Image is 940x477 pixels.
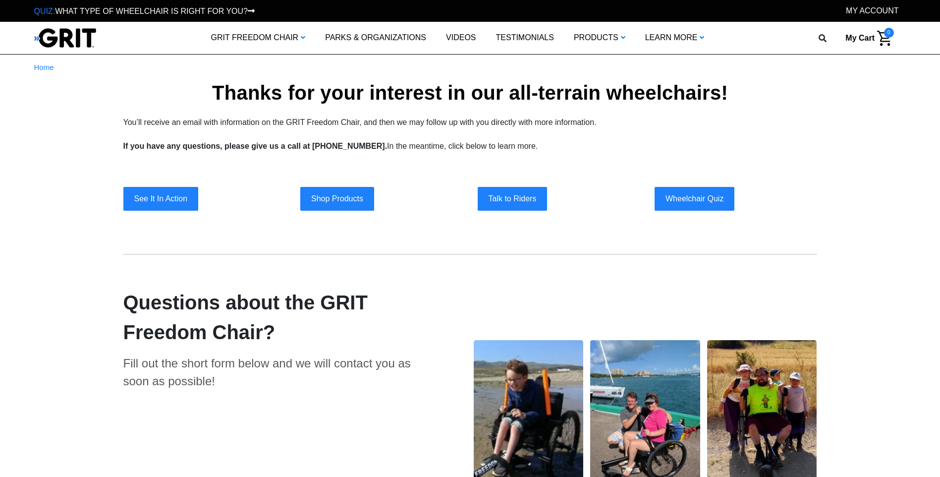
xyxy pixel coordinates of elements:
[34,28,96,48] img: GRIT All-Terrain Wheelchair and Mobility Equipment
[207,22,319,54] a: GRIT Freedom Chair
[123,141,391,151] strong: If you have any questions, please give us a call at [PHONE_NUMBER].
[824,28,838,49] input: Search
[123,187,201,211] a: See It In Action
[655,187,736,211] a: Wheelchair Quiz
[34,6,239,16] a: QUIZ:WHAT TYPE OF WHEELCHAIR IS RIGHT FOR YOU?
[199,81,742,104] b: Thanks for your interest in our all-terrain wheelchairs!
[838,28,894,49] a: Cart with 0 items
[319,22,437,54] a: Parks & Organizations
[485,22,562,54] a: Testimonials
[34,63,55,72] span: Home
[562,22,631,54] a: Products
[877,31,891,46] img: Cart
[884,28,894,38] span: 0
[34,62,55,73] a: Home
[123,288,436,347] div: Questions about the GRIT Freedom Chair?
[846,33,876,43] span: My Cart
[478,187,549,211] a: Talk to Riders
[123,117,817,152] p: You’ll receive an email with information on the GRIT Freedom Chair, and then we may follow up wit...
[437,22,485,54] a: Videos
[848,6,899,15] a: Account
[34,62,906,73] nav: Breadcrumb
[123,355,436,390] p: Fill out the short form below and we will contact you as soon as possible!
[300,187,377,211] a: Shop Products
[34,6,54,16] span: QUIZ:
[631,22,708,54] a: Learn More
